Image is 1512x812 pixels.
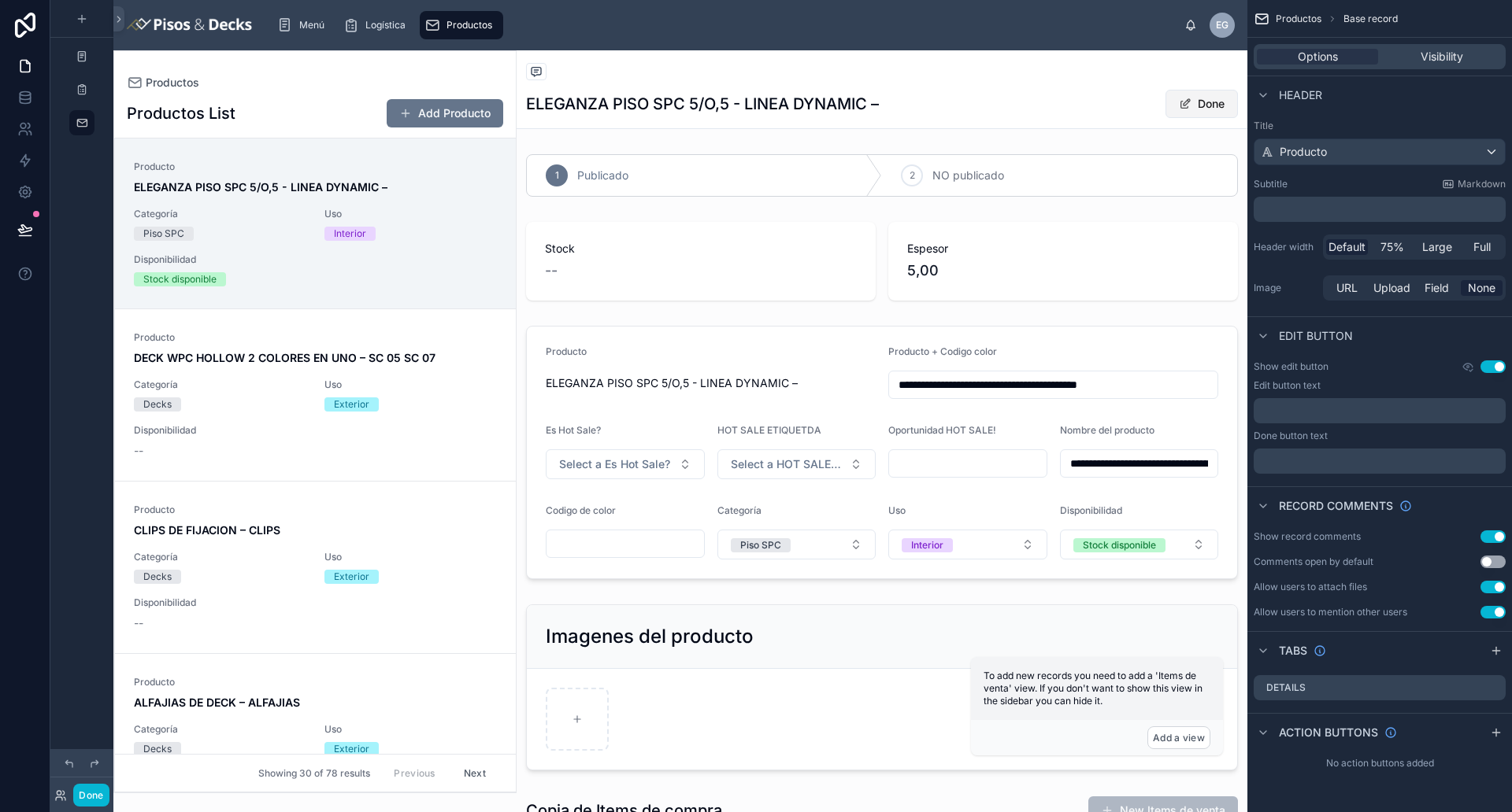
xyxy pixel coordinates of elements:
[984,670,1203,707] span: To add new records you need to add a 'Items de venta' view. If you don't want to show this view i...
[1266,681,1306,694] label: Details
[334,570,369,584] div: Exterior
[1254,282,1317,294] label: Image
[143,570,172,584] div: Decks
[339,11,417,39] a: Logística
[1279,328,1353,344] span: Edit button
[1421,49,1463,65] span: Visibility
[258,767,370,780] span: Showing 30 of 78 results
[134,696,300,709] strong: ALFAJIAS DE DECK – ALFAJIAS
[143,742,172,756] div: Decks
[299,19,324,31] span: Menú
[1247,751,1512,776] div: No action buttons added
[134,723,306,736] span: Categoría
[134,180,387,194] strong: ELEGANZA PISO SPC 5/O,5 - LINEA DYNAMIC –
[1254,530,1361,543] div: Show record comments
[143,227,184,241] div: Piso SPC
[146,75,199,90] span: Productos
[134,253,243,266] span: Disponibilidad
[1254,120,1506,132] label: Title
[1473,239,1491,255] span: Full
[1147,726,1210,749] button: Add a view
[1298,49,1338,65] span: Options
[1425,280,1449,296] span: Field
[1254,379,1321,392] label: Edit button text
[387,99,503,127] button: Add Producto
[134,615,143,631] span: --
[1280,144,1327,160] span: Producto
[265,8,1184,42] div: scrollable content
[334,397,369,412] div: Exterior
[1279,725,1378,740] span: Action buttons
[127,102,235,124] h1: Productos List
[1279,643,1307,659] span: Tabs
[134,424,243,437] span: Disponibilidad
[1254,360,1329,373] label: Show edit button
[365,19,406,31] span: Logística
[1373,280,1410,296] span: Upload
[127,75,199,90] a: Productos
[1422,239,1452,255] span: Large
[324,208,433,220] span: Uso
[334,742,369,756] div: Exterior
[1254,138,1506,165] button: Producto
[134,551,306,563] span: Categoría
[324,723,433,736] span: Uso
[73,784,109,806] button: Done
[1254,178,1288,190] label: Subtitle
[134,443,143,459] span: --
[1165,90,1238,118] button: Done
[1329,239,1366,255] span: Default
[134,331,497,344] span: Producto
[1343,13,1398,25] span: Base record
[1254,555,1373,568] div: Comments open by default
[334,227,366,241] div: Interior
[1254,398,1506,423] div: scrollable content
[115,481,516,653] a: ProductoCLIPS DE FIJACION – CLIPSCategoríaDecksUsoExteriorDisponibilidad--
[1254,197,1506,222] div: scrollable content
[1254,448,1506,474] div: scrollable content
[134,351,435,364] strong: DECK WPC HOLLOW 2 COLORES EN UNO – SC 05 SC 07
[324,551,433,563] span: Uso
[126,13,252,38] img: App logo
[134,378,306,391] span: Categoría
[134,504,497,516] span: Producto
[115,308,516,481] a: ProductoDECK WPC HOLLOW 2 COLORES EN UNO – SC 05 SC 07CategoríaDecksUsoExteriorDisponibilidad--
[134,208,306,220] span: Categoría
[1468,280,1495,296] span: None
[1442,178,1506,190] a: Markdown
[324,378,433,391] span: Uso
[447,19,492,31] span: Productos
[1254,241,1317,253] label: Header width
[143,397,172,412] div: Decks
[272,11,335,39] a: Menú
[115,138,516,308] a: ProductoELEGANZA PISO SPC 5/O,5 - LINEA DYNAMIC –CategoríaPiso SPCUsoInteriorDisponibilidadStock ...
[134,161,497,173] span: Producto
[134,676,497,688] span: Producto
[134,596,243,609] span: Disponibilidad
[143,272,217,286] div: Stock disponible
[1336,280,1358,296] span: URL
[1254,581,1367,593] div: Allow users to attach files
[1279,498,1393,514] span: Record comments
[1458,178,1506,190] span: Markdown
[420,11,503,39] a: Productos
[1254,430,1328,442] label: Done button text
[453,761,497,785] button: Next
[526,93,879,115] h1: ELEGANZA PISO SPC 5/O,5 - LINEA DYNAMIC –
[1254,606,1407,618] div: Allow users to mention other users
[1380,239,1404,255] span: 75%
[1216,19,1228,31] span: eg
[1276,13,1321,25] span: Productos
[1279,87,1322,103] span: Header
[134,523,280,537] strong: CLIPS DE FIJACION – CLIPS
